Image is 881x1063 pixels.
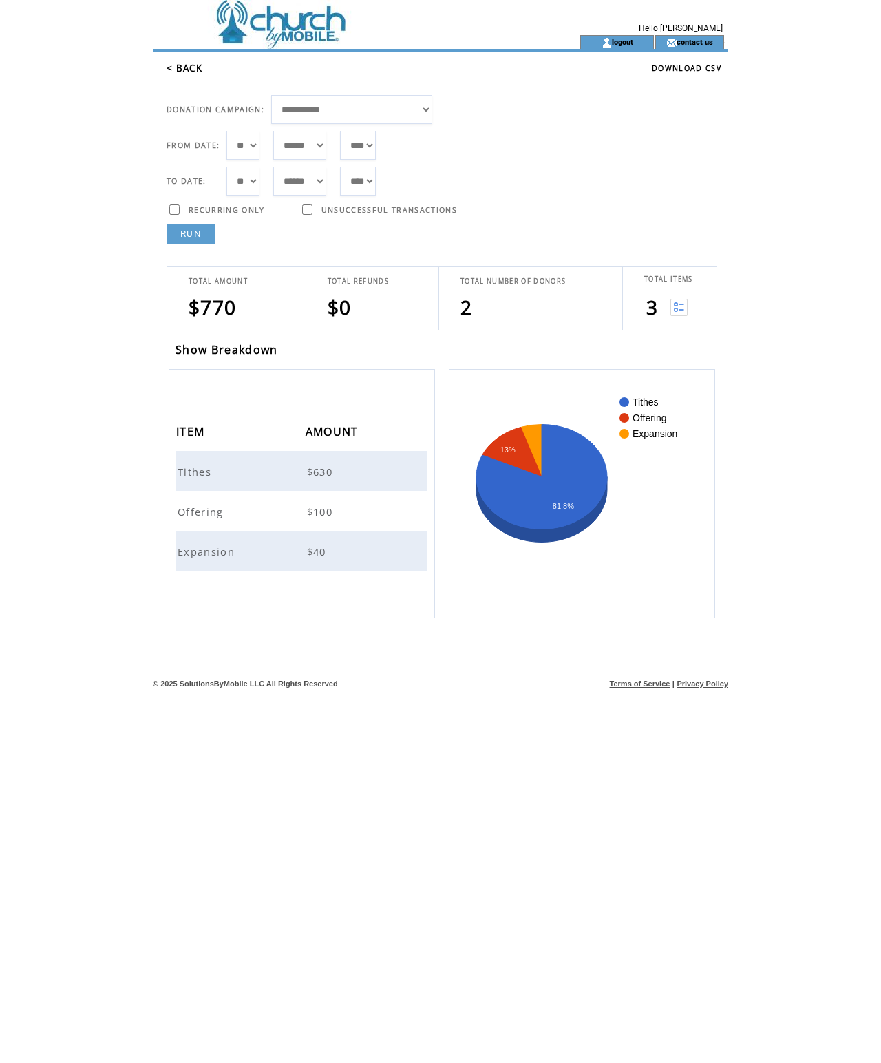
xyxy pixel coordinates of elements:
a: Offering [178,504,227,516]
text: 13% [500,445,516,454]
span: $770 [189,294,236,320]
a: logout [612,37,633,46]
span: TOTAL REFUNDS [328,277,389,286]
span: Hello [PERSON_NAME] [639,23,723,33]
text: 81.8% [553,502,574,510]
span: $40 [307,545,330,558]
span: TO DATE: [167,176,206,186]
span: Tithes [178,465,215,478]
text: Tithes [633,397,659,408]
a: < BACK [167,62,202,74]
span: $630 [307,465,336,478]
img: View list [670,299,688,316]
a: AMOUNT [306,427,362,435]
a: DOWNLOAD CSV [652,63,721,73]
text: Offering [633,412,667,423]
span: AMOUNT [306,421,362,446]
img: contact_us_icon.gif [666,37,677,48]
svg: A chart. [470,390,694,597]
span: ITEM [176,421,208,446]
span: 3 [646,294,658,320]
a: ITEM [176,427,208,435]
text: Expansion [633,428,677,439]
a: contact us [677,37,713,46]
span: TOTAL NUMBER OF DONORS [460,277,566,286]
span: RECURRING ONLY [189,205,265,215]
span: TOTAL AMOUNT [189,277,248,286]
a: Privacy Policy [677,680,728,688]
span: UNSUCCESSFUL TRANSACTIONS [321,205,457,215]
span: | [672,680,675,688]
span: TOTAL ITEMS [644,275,693,284]
span: 2 [460,294,472,320]
span: Expansion [178,545,238,558]
a: Terms of Service [610,680,670,688]
span: © 2025 SolutionsByMobile LLC All Rights Reserved [153,680,338,688]
span: FROM DATE: [167,140,220,150]
span: Offering [178,505,227,518]
a: Tithes [178,464,215,476]
a: RUN [167,224,215,244]
img: account_icon.gif [602,37,612,48]
span: $0 [328,294,352,320]
span: DONATION CAMPAIGN: [167,105,264,114]
a: Show Breakdown [176,342,278,357]
a: Expansion [178,544,238,556]
span: $100 [307,505,336,518]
